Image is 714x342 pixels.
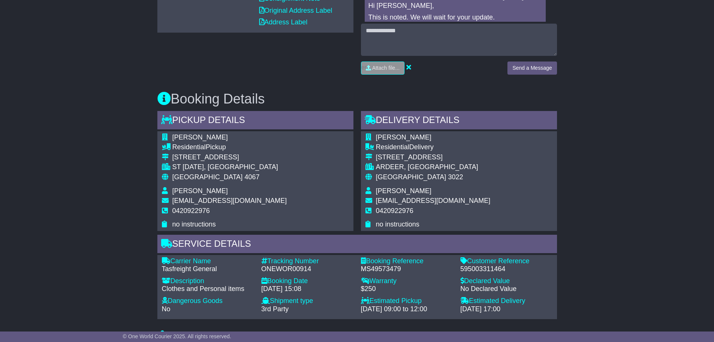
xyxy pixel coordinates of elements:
[162,277,254,285] div: Description
[261,265,353,273] div: ONEWOR00914
[172,163,287,171] div: ST [DATE], [GEOGRAPHIC_DATA]
[172,207,210,214] span: 0420922976
[376,163,491,171] div: ARDEER, [GEOGRAPHIC_DATA]
[172,133,228,141] span: [PERSON_NAME]
[162,265,254,273] div: Tasfreight General
[460,257,552,265] div: Customer Reference
[361,277,453,285] div: Warranty
[507,61,557,75] button: Send a Message
[261,257,353,265] div: Tracking Number
[157,235,557,255] div: Service Details
[259,18,308,26] a: Address Label
[172,143,287,151] div: Pickup
[376,153,491,162] div: [STREET_ADDRESS]
[172,187,228,195] span: [PERSON_NAME]
[460,285,552,293] div: No Declared Value
[460,297,552,305] div: Estimated Delivery
[376,173,446,181] span: [GEOGRAPHIC_DATA]
[376,187,432,195] span: [PERSON_NAME]
[162,305,171,313] span: No
[162,285,254,293] div: Clothes and Personal items
[376,143,491,151] div: Delivery
[261,297,353,305] div: Shipment type
[376,197,491,204] span: [EMAIL_ADDRESS][DOMAIN_NAME]
[157,91,557,106] h3: Booking Details
[460,305,552,313] div: [DATE] 17:00
[376,207,414,214] span: 0420922976
[162,257,254,265] div: Carrier Name
[162,297,254,305] div: Dangerous Goods
[361,285,453,293] div: $250
[172,197,287,204] span: [EMAIL_ADDRESS][DOMAIN_NAME]
[368,13,542,22] p: This is noted. We will wait for your update.
[361,265,453,273] div: MS49573479
[361,305,453,313] div: [DATE] 09:00 to 12:00
[368,2,542,10] p: Hi [PERSON_NAME],
[261,277,353,285] div: Booking Date
[261,305,289,313] span: 3rd Party
[172,153,287,162] div: [STREET_ADDRESS]
[361,257,453,265] div: Booking Reference
[123,333,231,339] span: © One World Courier 2025. All rights reserved.
[361,111,557,131] div: Delivery Details
[172,220,216,228] span: no instructions
[448,173,463,181] span: 3022
[261,285,353,293] div: [DATE] 15:08
[376,143,409,151] span: Residential
[245,173,260,181] span: 4067
[361,297,453,305] div: Estimated Pickup
[259,7,332,14] a: Original Address Label
[376,133,432,141] span: [PERSON_NAME]
[460,265,552,273] div: 595003311464
[460,277,552,285] div: Declared Value
[172,143,206,151] span: Residential
[376,220,420,228] span: no instructions
[157,111,353,131] div: Pickup Details
[172,173,243,181] span: [GEOGRAPHIC_DATA]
